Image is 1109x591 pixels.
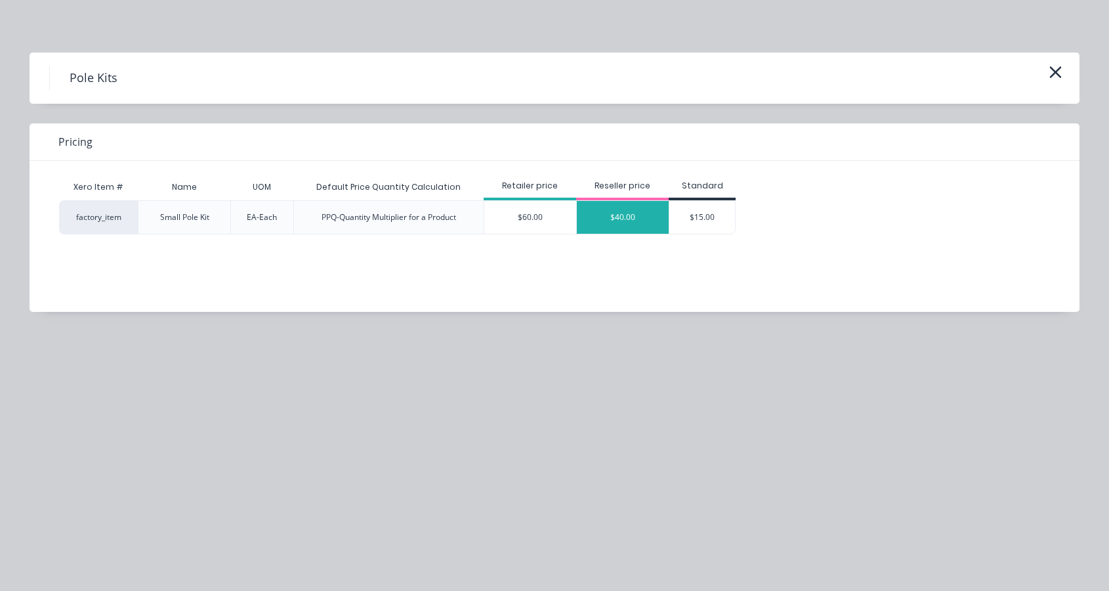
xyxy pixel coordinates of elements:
div: Small Pole Kit [160,211,209,223]
div: Reseller price [576,180,669,192]
div: EA-Each [247,211,277,223]
div: $15.00 [669,201,735,234]
div: Default Price Quantity Calculation [306,171,471,204]
div: $40.00 [577,201,669,234]
div: PPQ-Quantity Multiplier for a Product [322,211,456,223]
div: factory_item [59,200,138,234]
div: Retailer price [484,180,576,192]
span: Pricing [58,134,93,150]
div: Standard [669,180,736,192]
div: Name [161,171,207,204]
div: Xero Item # [59,174,138,200]
div: $60.00 [484,201,576,234]
h4: Pole Kits [49,66,137,91]
div: UOM [242,171,282,204]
